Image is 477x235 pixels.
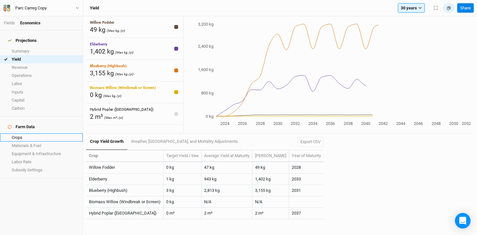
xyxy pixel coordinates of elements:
[107,29,125,33] span: (Max kg./yr)
[20,20,41,26] div: Economics
[15,5,47,11] div: Parc Carreg Copy
[104,116,123,120] span: (Max m³./yr)
[86,150,164,162] th: Crop
[90,6,99,11] h3: Yield
[308,121,318,126] tspan: 2034
[289,185,324,196] td: 2031
[86,185,164,196] td: Blueberry (Highbush)
[202,162,252,173] td: 47 kg
[202,174,252,185] td: 943 kg
[273,121,282,126] tspan: 2030
[86,174,164,185] td: Elderberry
[198,67,214,72] tspan: 1,600 kg
[361,121,370,126] tspan: 2040
[202,185,252,196] td: 2,813 kg
[252,174,289,185] td: 1,402 kg
[289,208,324,219] td: 2037
[462,121,471,126] tspan: 2052
[90,113,103,120] span: 2 m³
[164,162,202,173] td: 0 kg
[220,121,230,126] tspan: 2024
[86,208,164,219] td: Hybrid Poplar ([GEOGRAPHIC_DATA])
[252,162,289,173] td: 49 kg
[201,91,214,95] tspan: 800 kg
[90,48,114,55] span: 1,402 kg
[398,3,425,13] button: 30 years
[164,196,202,208] td: 0 kg
[202,150,252,162] th: Average Yield at Maturity
[455,213,471,229] div: Open Intercom Messenger
[4,20,15,25] a: Fields
[202,208,252,219] td: 2 m³
[164,150,202,162] th: Target Yield / tree
[3,5,79,12] button: Parc Carreg Copy
[431,121,440,126] tspan: 2048
[90,26,105,33] span: 49 kg
[164,174,202,185] td: 1 kg
[90,107,153,112] span: Hybrid Poplar ([GEOGRAPHIC_DATA])
[252,150,289,162] th: [PERSON_NAME]
[289,162,324,173] td: 2028
[290,121,300,126] tspan: 2032
[252,185,289,196] td: 3,155 kg
[115,50,134,55] span: (Max kg./yr)
[449,121,458,126] tspan: 2050
[378,121,387,126] tspan: 2042
[326,121,335,126] tspan: 2036
[115,72,134,76] span: (Max kg./yr)
[86,162,164,173] td: Willow Fodder
[90,20,114,25] span: Willow Fodder
[164,208,202,219] td: 0 m³
[8,38,37,43] div: Projections
[289,174,324,185] td: 2033
[8,124,35,130] div: Farm Data
[103,94,122,98] span: (Max kg./yr)
[252,196,289,208] td: N/A
[90,91,102,99] span: 0 kg
[198,22,214,27] tspan: 3,200 kg
[198,44,214,49] tspan: 2,400 kg
[255,121,264,126] tspan: 2028
[127,134,241,149] a: Weather, [GEOGRAPHIC_DATA], and Mortality Adjustments
[298,137,324,147] button: Export CSV
[414,121,423,126] tspan: 2046
[206,114,214,119] tspan: 0 kg
[90,64,127,68] span: Blueberry (Highbush)
[289,150,324,162] th: Year of Maturity
[164,185,202,196] td: 3 kg
[238,121,247,126] tspan: 2026
[90,85,156,90] span: Biomass Willow (Windbreak or Screen)
[202,196,252,208] td: N/A
[396,121,406,126] tspan: 2044
[90,69,114,77] span: 3,155 kg
[86,134,127,150] a: Crop Yield Growth
[86,196,164,208] td: Biomass Willow (Windbreak or Screen)
[457,3,474,13] button: Share
[90,42,107,46] span: Elderberry
[343,121,352,126] tspan: 2038
[252,208,289,219] td: 2 m³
